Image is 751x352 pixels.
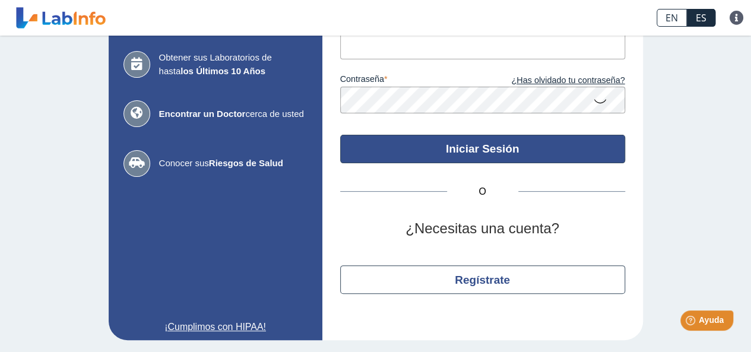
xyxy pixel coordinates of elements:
span: Conocer sus [159,157,308,170]
label: contraseña [340,74,483,87]
b: Riesgos de Salud [209,158,283,168]
iframe: Help widget launcher [645,306,738,339]
button: Regístrate [340,265,625,294]
button: Iniciar Sesión [340,135,625,163]
b: Encontrar un Doctor [159,109,246,119]
span: Obtener sus Laboratorios de hasta [159,51,308,78]
a: ¡Cumplimos con HIPAA! [123,320,308,334]
a: EN [657,9,687,27]
h2: ¿Necesitas una cuenta? [340,220,625,237]
span: cerca de usted [159,107,308,121]
span: O [447,185,518,199]
a: ES [687,9,715,27]
a: ¿Has olvidado tu contraseña? [483,74,625,87]
b: los Últimos 10 Años [180,66,265,76]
